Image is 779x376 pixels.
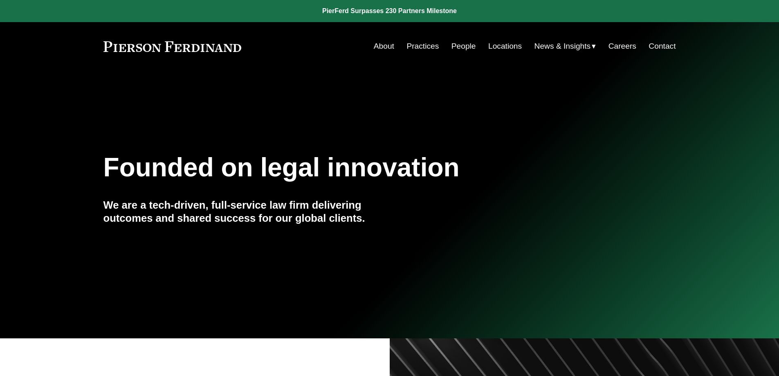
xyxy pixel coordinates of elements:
h1: Founded on legal innovation [103,153,581,182]
a: Practices [406,38,439,54]
a: About [374,38,394,54]
a: Locations [488,38,522,54]
span: News & Insights [534,39,591,54]
a: Careers [608,38,636,54]
a: People [451,38,476,54]
h4: We are a tech-driven, full-service law firm delivering outcomes and shared success for our global... [103,198,390,225]
a: folder dropdown [534,38,596,54]
a: Contact [649,38,676,54]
